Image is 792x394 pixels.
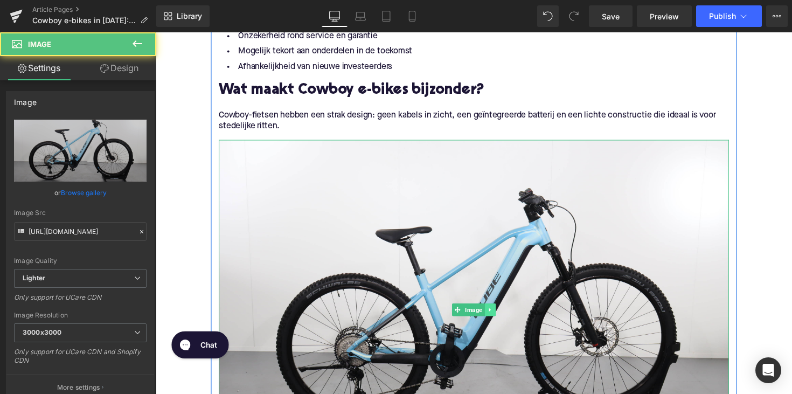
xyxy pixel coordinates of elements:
[61,183,107,202] a: Browse gallery
[14,187,147,198] div: or
[14,293,147,309] div: Only support for UCare CDN
[755,357,781,383] div: Open Intercom Messenger
[32,16,136,25] span: Cowboy e-bikes in [DATE]: slim om er nog één te kopen?
[65,51,587,68] h2: Wat maakt Cowboy e-bikes bijzonder?
[315,278,337,291] span: Image
[709,12,736,20] span: Publish
[563,5,585,27] button: Redo
[156,5,210,27] a: New Library
[399,5,425,27] a: Mobile
[373,5,399,27] a: Tablet
[337,278,349,291] a: Expand / Collapse
[602,11,620,22] span: Save
[14,222,147,241] input: Link
[322,5,348,27] a: Desktop
[637,5,692,27] a: Preview
[537,5,559,27] button: Undo
[57,383,100,392] p: More settings
[14,348,147,372] div: Only support for UCare CDN and Shopify CDN
[14,257,147,265] div: Image Quality
[766,5,788,27] button: More
[85,31,242,39] span: Afhankelijkheid van nieuwe investeerders
[14,209,147,217] div: Image Src
[32,5,156,14] a: Article Pages
[14,312,147,319] div: Image Resolution
[14,92,37,107] div: Image
[177,11,202,21] span: Library
[348,5,373,27] a: Laptop
[85,15,263,24] span: Mogelijk tekort aan onderdelen in de toekomst
[28,40,51,49] span: Image
[11,302,80,338] iframe: Gorgias live chat messenger
[23,274,45,282] b: Lighter
[80,56,158,80] a: Design
[650,11,679,22] span: Preview
[23,328,61,336] b: 3000x3000
[696,5,762,27] button: Publish
[65,79,587,102] p: Cowboy-fietsen hebben een strak design: geen kabels in zicht, een geïntegreerde batterij en een l...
